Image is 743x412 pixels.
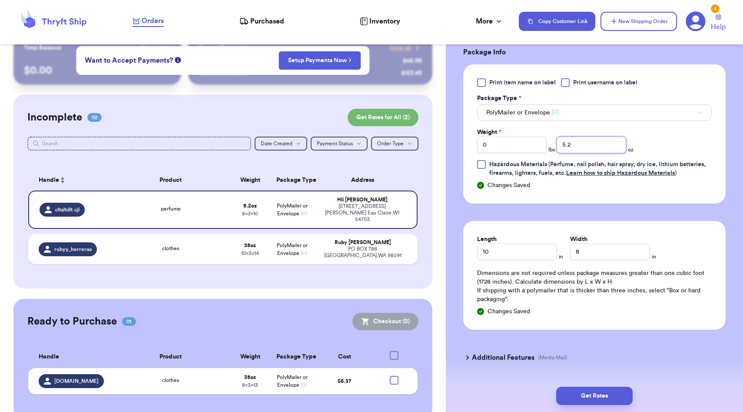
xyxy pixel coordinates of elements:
[477,104,712,121] button: PolyMailer or Envelope ✉️
[711,14,726,32] a: Help
[477,286,712,304] p: If shipping with a polymailer that is thicker than three inches, select "Box or hard packaging".
[255,137,307,151] button: Date Created
[288,56,352,65] a: Setup Payments Now
[87,113,102,122] span: 02
[241,251,259,256] span: 10 x 3 x 14
[24,44,61,52] p: Total Balance
[477,94,521,103] label: Package Type
[27,315,117,328] h2: Ready to Purchase
[371,137,418,151] button: Order Type
[348,109,418,126] button: Get Rates for All (2)
[711,4,720,13] div: 4
[242,382,258,388] span: 8 x 3 x 13
[229,346,271,368] th: Weight
[229,170,271,191] th: Weight
[472,352,534,363] h3: Additional Features
[489,78,556,87] span: Print item name on label
[488,307,530,316] span: Changes Saved
[112,170,229,191] th: Product
[403,57,422,65] div: $ 45.99
[338,379,351,384] span: $ 6.37
[24,64,171,77] p: $ 0.00
[573,78,637,87] span: Print username on label
[277,203,308,216] span: PolyMailer or Envelope ✉️
[318,197,406,203] div: Hli [PERSON_NAME]
[360,16,400,27] a: Inventory
[548,146,555,153] span: lbs
[476,16,503,27] div: More
[519,12,595,31] button: Copy Customer Link
[55,206,80,213] span: cltaltdlt.cjl
[54,246,92,253] span: rubyy_herreraa
[277,243,308,256] span: PolyMailer or Envelope ✉️
[122,317,136,326] span: 01
[85,55,173,66] span: Want to Accept Payments?
[243,203,257,208] strong: 5.2 oz
[559,253,563,260] span: in
[566,170,675,176] a: Learn how to ship Hazardous Materials
[352,313,418,330] button: Checkout (0)
[477,128,501,137] label: Weight
[39,352,59,362] span: Handle
[313,346,376,368] th: Cost
[271,346,313,368] th: Package Type
[27,137,251,151] input: Search
[488,181,530,190] span: Changes Saved
[318,203,406,223] div: [STREET_ADDRESS][PERSON_NAME] Eau Claire , WI 54703
[652,253,656,260] span: in
[489,161,547,167] span: Hazardous Materials
[369,16,400,27] span: Inventory
[271,170,313,191] th: Package Type
[162,378,179,383] span: clothes
[244,243,256,248] strong: 35 oz
[313,170,418,191] th: Address
[162,246,179,251] span: clothes
[628,146,634,153] span: oz
[112,346,229,368] th: Product
[556,387,633,405] button: Get Rates
[389,44,411,52] span: View all
[486,108,559,117] span: PolyMailer or Envelope ✉️
[39,176,59,185] span: Handle
[59,175,66,185] button: Sort ascending
[142,16,164,26] span: Orders
[317,141,353,146] span: Payment Status
[250,16,284,27] span: Purchased
[318,246,407,259] div: PO BOX 786 [GEOGRAPHIC_DATA] , WA 98591
[389,44,422,52] a: View all
[570,235,587,244] label: Width
[600,12,677,31] button: New Shipping Order
[277,375,308,388] span: PolyMailer or Envelope ✉️
[377,141,404,146] span: Order Type
[686,11,706,31] a: 4
[538,354,567,361] p: (Media Mail)
[244,375,256,380] strong: 35 oz
[54,378,99,385] span: [DOMAIN_NAME]
[711,22,726,32] span: Help
[242,211,258,216] span: 8 x 3 x 10
[477,269,712,304] div: Dimensions are not required unless package measures greater than one cubic foot (1728 inches). Ca...
[463,47,726,57] h3: Package Info
[27,111,82,124] h2: Incomplete
[261,141,292,146] span: Date Created
[133,16,164,27] a: Orders
[239,16,284,27] a: Purchased
[318,239,407,246] div: Ruby [PERSON_NAME]
[489,161,706,176] span: (Perfume, nail polish, hair spray, dry ice, lithium batteries, firearms, lighters, fuels, etc. )
[401,69,422,77] div: $ 123.45
[161,206,181,211] span: perfume
[477,235,497,244] label: Length
[279,51,361,70] button: Setup Payments Now
[311,137,368,151] button: Payment Status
